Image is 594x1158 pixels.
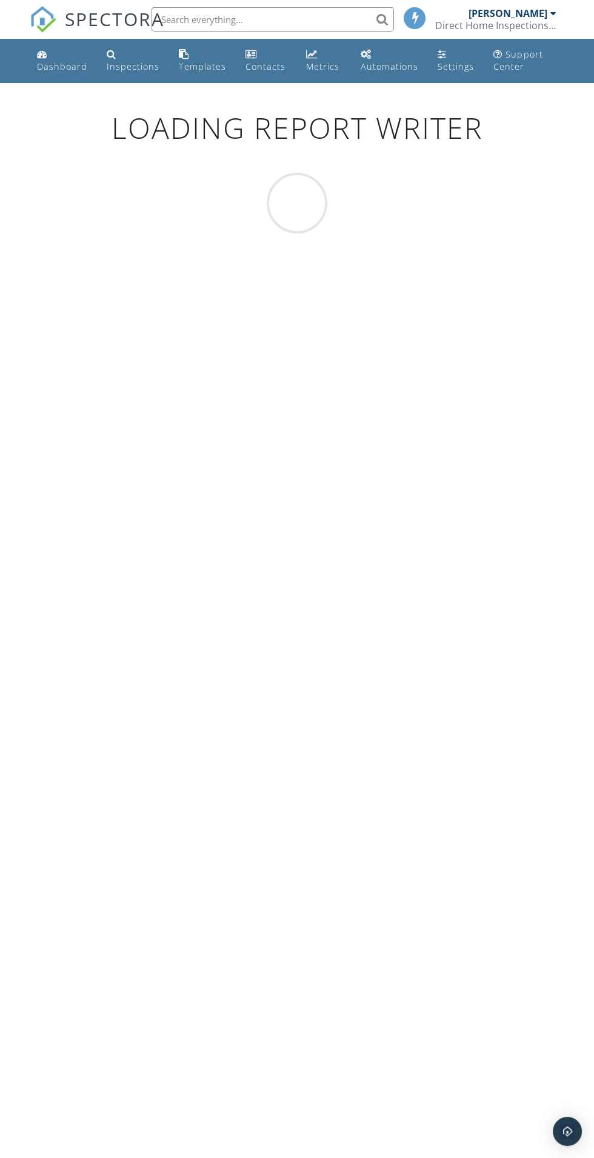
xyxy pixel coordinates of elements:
a: Metrics [301,44,347,78]
input: Search everything... [152,7,394,32]
div: Settings [438,61,474,72]
a: Support Center [489,44,562,78]
a: Inspections [102,44,164,78]
div: Templates [179,61,226,72]
div: [PERSON_NAME] [469,7,547,19]
a: SPECTORA [30,16,164,42]
a: Templates [174,44,231,78]
div: Automations [361,61,418,72]
div: Metrics [306,61,339,72]
a: Automations (Basic) [356,44,423,78]
div: Direct Home Inspections LLC [435,19,556,32]
a: Contacts [241,44,292,78]
div: Support Center [493,49,542,72]
div: Contacts [245,61,285,72]
a: Settings [433,44,479,78]
div: Dashboard [37,61,87,72]
span: SPECTORA [65,6,164,32]
div: Inspections [107,61,159,72]
a: Dashboard [32,44,92,78]
div: Open Intercom Messenger [553,1117,582,1146]
img: The Best Home Inspection Software - Spectora [30,6,56,33]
